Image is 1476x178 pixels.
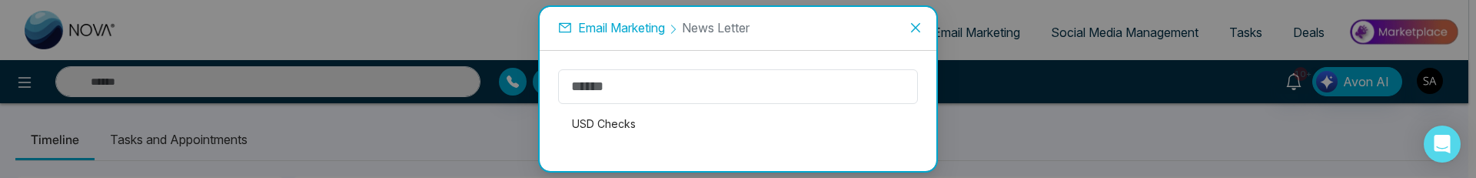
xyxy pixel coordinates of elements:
span: News Letter [682,20,750,35]
div: Open Intercom Messenger [1424,126,1461,163]
span: Email Marketing [578,20,665,35]
button: Close [895,7,936,49]
li: USD Checks [558,108,918,140]
span: close [909,22,922,34]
